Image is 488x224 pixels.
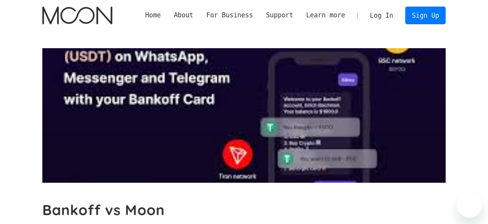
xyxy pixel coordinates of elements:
a: Home [139,10,167,20]
a: Sign Up [405,7,445,24]
b: Bankoff vs Moon [42,201,165,219]
div: About [174,10,194,20]
div: Learn more [300,10,352,20]
iframe: Button to launch messaging window [457,193,482,218]
div: About [167,10,200,20]
a: home [42,7,112,24]
a: Log In [363,7,399,24]
div: Support [266,10,293,20]
div: For Business [206,10,253,20]
div: Learn more [306,10,345,20]
img: Moon Logo [42,7,112,24]
div: Support [259,10,299,20]
div: For Business [200,10,259,20]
